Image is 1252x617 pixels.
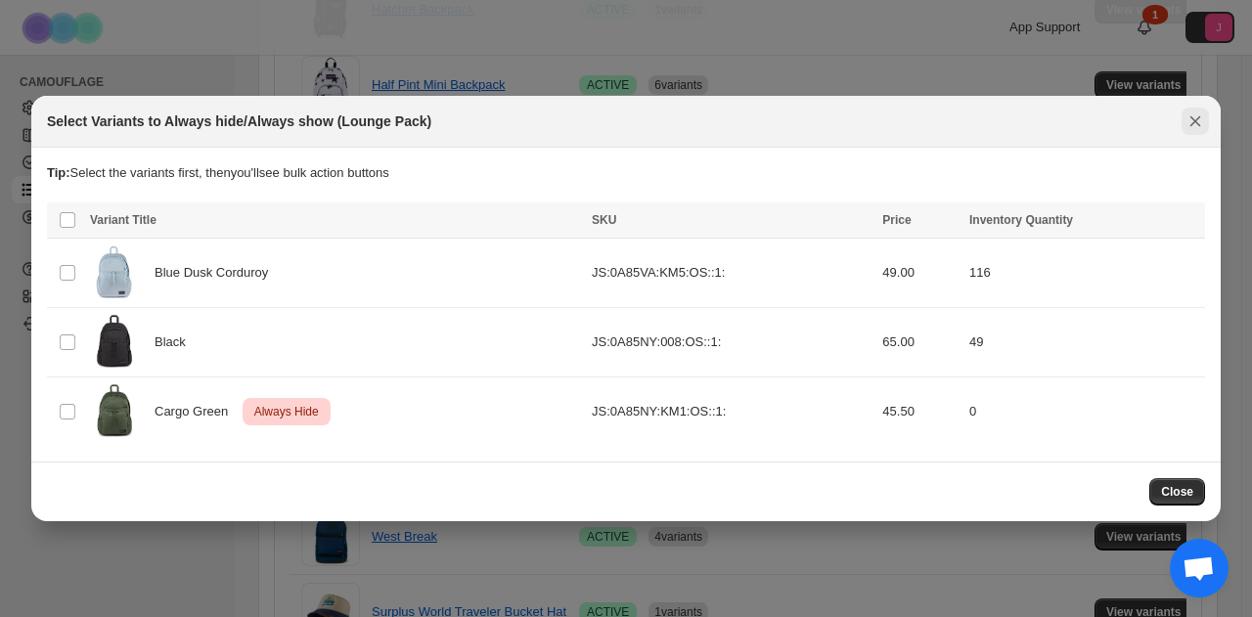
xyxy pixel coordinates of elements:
button: Close [1182,108,1209,135]
td: 116 [963,238,1205,307]
span: Price [882,213,911,227]
button: Close [1149,478,1205,506]
span: Blue Dusk Corduroy [155,263,279,283]
div: Open chat [1170,539,1229,597]
span: Inventory Quantity [969,213,1073,227]
td: JS:0A85VA:KM5:OS::1: [586,238,876,307]
p: Select the variants first, then you'll see bulk action buttons [47,163,1205,183]
span: SKU [592,213,616,227]
span: Always Hide [250,400,323,423]
span: Cargo Green [155,402,239,421]
strong: Tip: [47,165,70,180]
td: JS:0A85NY:008:OS::1: [586,307,876,376]
img: JS0A85NYKM1-FRONT.png [90,383,139,440]
img: JS0A85VAKM5-FRONT.webp [90,244,139,301]
td: 45.50 [876,377,963,447]
span: Black [155,332,197,352]
td: JS:0A85NY:KM1:OS::1: [586,377,876,447]
td: 65.00 [876,307,963,376]
td: 0 [963,377,1205,447]
td: 49.00 [876,238,963,307]
td: 49 [963,307,1205,376]
h2: Select Variants to Always hide/Always show (Lounge Pack) [47,111,431,131]
span: Close [1161,484,1193,500]
span: Variant Title [90,213,156,227]
img: JS0A85VALB3-FRONT.webp [90,314,139,371]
